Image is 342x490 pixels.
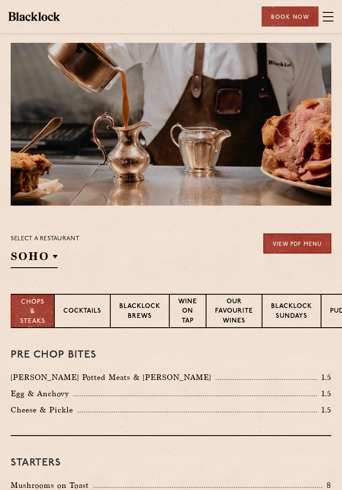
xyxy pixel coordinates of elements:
[119,302,160,322] p: Blacklock Brews
[317,388,332,399] p: 1.5
[178,297,197,327] p: Wine on Tap
[11,371,215,383] p: [PERSON_NAME] Potted Meats & [PERSON_NAME]
[317,372,332,383] p: 1.5
[20,298,45,327] p: Chops & Steaks
[11,457,331,469] h3: Starters
[11,404,77,416] p: Cheese & Pickle
[63,307,101,317] p: Cocktails
[262,6,318,27] div: Book Now
[271,302,312,322] p: Blacklock Sundays
[215,297,253,327] p: Our favourite wines
[11,233,80,245] p: Select a restaurant
[317,404,332,415] p: 1.5
[11,388,73,400] p: Egg & Anchovy
[9,12,60,21] img: BL_Textured_Logo-footer-cropped.svg
[11,249,58,268] h2: SOHO
[263,233,331,254] a: View PDF Menu
[11,350,331,361] h3: Pre Chop Bites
